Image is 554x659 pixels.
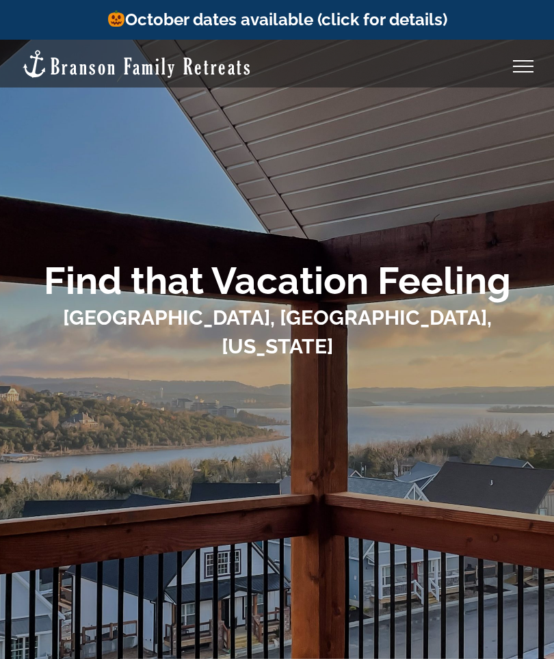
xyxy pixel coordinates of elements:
img: Branson Family Retreats Logo [21,49,252,79]
b: Find that Vacation Feeling [44,258,511,303]
h1: [GEOGRAPHIC_DATA], [GEOGRAPHIC_DATA], [US_STATE] [21,304,533,361]
a: Toggle Menu [496,60,551,72]
iframe: Branson Family Retreats - Opens on Book page - Availability/Property Search Widget [174,371,380,473]
img: 🎃 [108,10,124,27]
a: October dates available (click for details) [107,10,447,29]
